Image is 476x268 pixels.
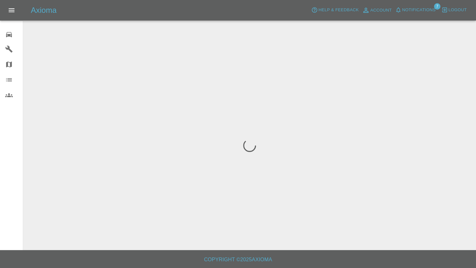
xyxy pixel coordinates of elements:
[31,5,57,15] h5: Axioma
[370,7,392,14] span: Account
[4,3,19,18] button: Open drawer
[440,5,468,15] button: Logout
[402,6,436,14] span: Notifications
[5,255,471,264] h6: Copyright © 2025 Axioma
[393,5,437,15] button: Notifications
[434,3,440,10] span: 7
[448,6,467,14] span: Logout
[318,6,358,14] span: Help & Feedback
[360,5,393,15] a: Account
[310,5,360,15] button: Help & Feedback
